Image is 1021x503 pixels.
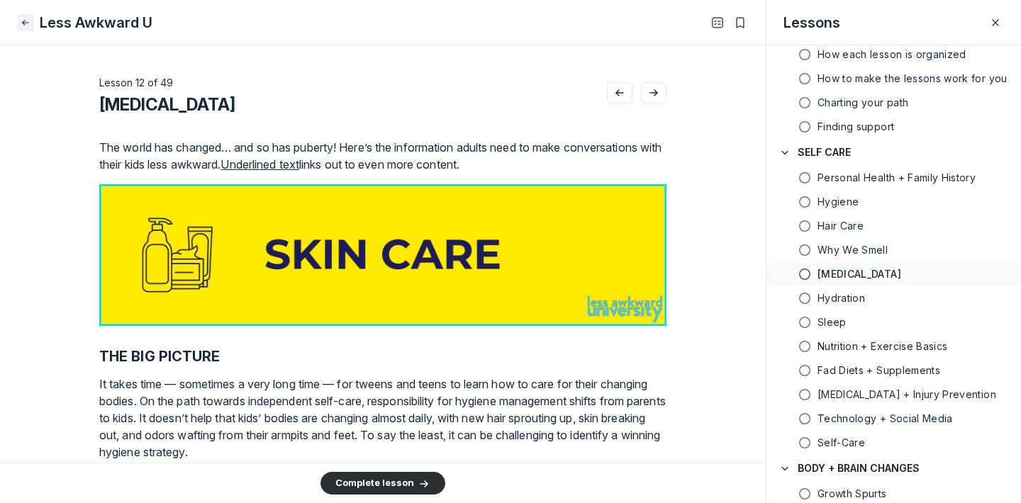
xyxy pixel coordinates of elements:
a: Hygiene [766,191,1021,213]
a: Fad Diets + Supplements [766,359,1021,382]
h5: Fad Diets + Supplements [818,363,940,378]
a: Sleep [766,311,1021,334]
button: Go to next lesson [641,82,666,103]
h5: [MEDICAL_DATA] [818,267,901,281]
a: How each lesson is organized [766,43,1021,66]
h5: How to make the lessons work for you [818,72,1008,86]
a: Technology + Social Media [766,407,1021,430]
a: Nutrition + Exercise Basics [766,335,1021,358]
button: Complete lesson [320,472,445,494]
a: Charting your path [766,91,1021,114]
h2: [MEDICAL_DATA] [99,94,235,116]
h5: Hair Care [818,219,864,233]
a: Personal Health + Family History [766,166,1021,189]
h5: Self-Care [818,436,865,450]
a: [MEDICAL_DATA] + Injury Prevention [766,383,1021,406]
h5: Charting your path [818,96,908,110]
h5: Sleep [818,315,847,329]
span: Concussion + Injury Prevention [818,388,996,402]
h5: Nutrition + Exercise Basics [818,339,947,354]
button: Bookmarks [732,14,749,31]
h3: Lessons [783,13,840,33]
a: Finding support [766,115,1021,138]
h4: BODY + BRAIN CHANGES [798,461,920,475]
button: Go to previous lesson [607,82,632,103]
h5: Technology + Social Media [818,412,953,426]
h5: Growth Spurts [818,487,887,501]
h1: Less Awkward U [40,13,152,33]
a: Self-Care [766,431,1021,454]
a: Hydration [766,287,1021,310]
button: Close [17,14,34,31]
button: View attachment [99,184,666,326]
h2: THE BIG PICTURE [99,348,666,365]
button: SELF CARE [766,138,1021,166]
h5: Personal Health + Family History [818,171,976,185]
h5: Why We Smell [818,243,888,257]
span: Skin Care [818,267,901,281]
button: BODY + BRAIN CHANGES [766,454,1021,482]
h5: [MEDICAL_DATA] + Injury Prevention [818,388,996,402]
p: The world has changed… and so has puberty! Here’s the information adults need to make conversatio... [99,139,666,173]
p: It takes time — sometimes a very long time — for tweens and teens to learn how to care for their ... [99,375,666,460]
a: How to make the lessons work for you [766,67,1021,90]
h5: Hydration [818,291,865,305]
h5: Hygiene [818,195,859,209]
a: [MEDICAL_DATA] [766,263,1021,286]
u: Underlined text [221,157,299,171]
button: Close [987,14,1004,31]
button: Open Table of contents [709,14,726,31]
h4: SELF CARE [798,145,851,159]
h5: How each lesson is organized [818,47,966,62]
span: Lesson 12 of 49 [99,77,173,89]
h5: Finding support [818,120,894,134]
a: Why We Smell [766,239,1021,261]
a: Hair Care [766,215,1021,237]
